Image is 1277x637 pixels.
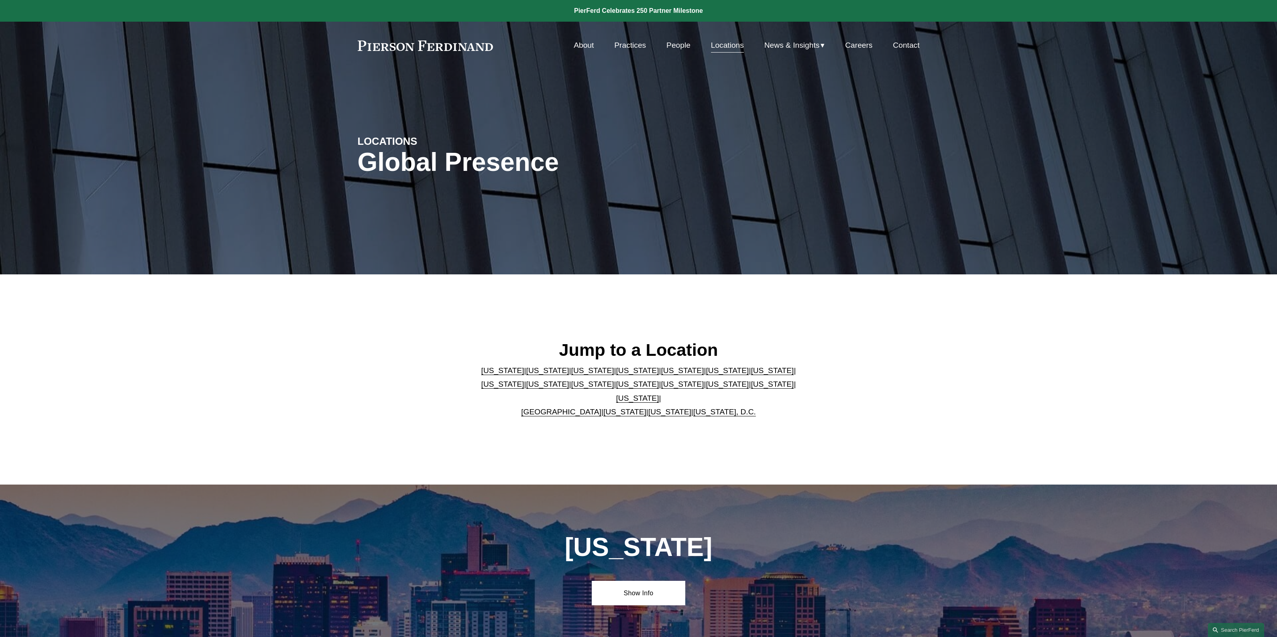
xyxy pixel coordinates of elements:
h1: [US_STATE] [521,533,756,562]
a: Search this site [1208,623,1264,637]
a: [US_STATE] [616,380,659,388]
a: [US_STATE] [616,394,659,402]
a: [US_STATE] [661,380,704,388]
a: [GEOGRAPHIC_DATA] [521,408,601,416]
a: [US_STATE] [616,366,659,375]
a: Locations [711,38,744,53]
span: News & Insights [764,39,820,53]
a: [US_STATE] [603,408,646,416]
h1: Global Presence [358,148,732,177]
a: [US_STATE] [571,366,614,375]
h4: LOCATIONS [358,135,498,148]
a: Contact [893,38,919,53]
a: Show Info [592,581,685,605]
a: [US_STATE] [661,366,704,375]
a: [US_STATE] [571,380,614,388]
a: [US_STATE] [751,366,794,375]
h2: Jump to a Location [475,339,802,360]
a: [US_STATE] [751,380,794,388]
a: Practices [614,38,646,53]
p: | | | | | | | | | | | | | | | | | | [475,364,802,419]
a: [US_STATE] [648,408,691,416]
a: [US_STATE] [706,366,749,375]
a: People [666,38,690,53]
a: [US_STATE], D.C. [693,408,756,416]
a: [US_STATE] [526,366,569,375]
a: About [574,38,594,53]
a: Careers [845,38,872,53]
a: [US_STATE] [481,380,524,388]
a: [US_STATE] [706,380,749,388]
a: [US_STATE] [481,366,524,375]
a: folder dropdown [764,38,825,53]
a: [US_STATE] [526,380,569,388]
